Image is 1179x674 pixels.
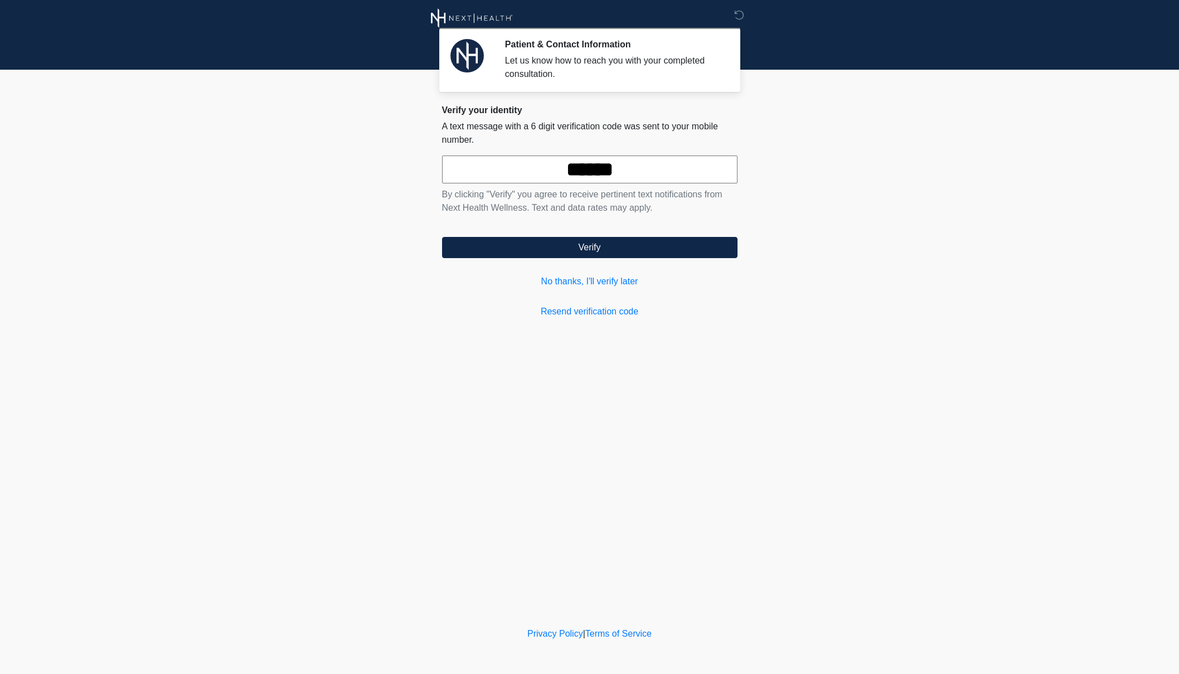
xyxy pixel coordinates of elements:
[527,629,583,638] a: Privacy Policy
[442,237,738,258] button: Verify
[442,120,738,147] p: A text message with a 6 digit verification code was sent to your mobile number.
[505,39,721,50] h2: Patient & Contact Information
[442,188,738,215] p: By clicking "Verify" you agree to receive pertinent text notifications from Next Health Wellness....
[583,629,585,638] a: |
[431,8,513,28] img: Next Health Wellness Logo
[585,629,652,638] a: Terms of Service
[450,39,484,72] img: Agent Avatar
[442,305,738,318] a: Resend verification code
[442,105,738,115] h2: Verify your identity
[505,54,721,81] div: Let us know how to reach you with your completed consultation.
[442,275,738,288] a: No thanks, I'll verify later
